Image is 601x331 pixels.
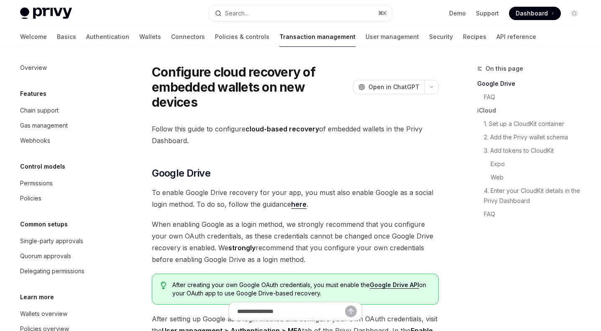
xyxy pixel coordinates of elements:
[353,80,425,94] button: Open in ChatGPT
[57,27,76,47] a: Basics
[225,8,248,18] div: Search...
[13,118,120,133] a: Gas management
[20,266,84,276] div: Delegating permissions
[449,9,466,18] a: Demo
[20,121,68,131] div: Gas management
[13,103,120,118] a: Chain support
[20,27,47,47] a: Welcome
[20,162,65,172] h5: Control models
[378,10,387,17] span: ⌘ K
[484,184,588,208] a: 4. Enter your CloudKit details in the Privy Dashboard
[20,178,53,188] div: Permissions
[509,7,561,20] a: Dashboard
[484,208,588,221] a: FAQ
[279,27,355,47] a: Transaction management
[161,282,166,289] svg: Tip
[13,60,120,75] a: Overview
[13,249,120,264] a: Quorum approvals
[172,281,430,298] span: After creating your own Google OAuth credentials, you must enable the on your OAuth app to use Go...
[13,191,120,206] a: Policies
[20,219,68,229] h5: Common setups
[484,144,588,157] a: 3. Add tokens to CloudKit
[246,125,319,133] strong: cloud-based recovery
[486,64,523,74] span: On this page
[20,251,71,261] div: Quorum approvals
[291,200,307,209] a: here
[516,9,548,18] span: Dashboard
[13,306,120,321] a: Wallets overview
[20,309,67,319] div: Wallets overview
[429,27,453,47] a: Security
[484,131,588,144] a: 2. Add the Privy wallet schema
[215,27,269,47] a: Policies & controls
[20,136,50,146] div: Webhooks
[20,63,47,73] div: Overview
[139,27,161,47] a: Wallets
[209,6,391,21] button: Search...⌘K
[491,157,588,171] a: Expo
[476,9,499,18] a: Support
[568,7,581,20] button: Toggle dark mode
[228,244,256,252] strong: strongly
[152,123,439,146] span: Follow this guide to configure of embedded wallets in the Privy Dashboard.
[496,27,536,47] a: API reference
[86,27,129,47] a: Authentication
[484,90,588,104] a: FAQ
[491,171,588,184] a: Web
[20,8,72,19] img: light logo
[13,233,120,249] a: Single-party approvals
[345,305,357,317] button: Send message
[366,27,419,47] a: User management
[152,187,439,210] span: To enable Google Drive recovery for your app, you must also enable Google as a social login metho...
[477,77,588,90] a: Google Drive
[484,117,588,131] a: 1. Set up a CloudKit container
[20,193,41,203] div: Policies
[152,167,210,180] span: Google Drive
[20,105,59,115] div: Chain support
[20,89,46,99] h5: Features
[152,218,439,265] span: When enabling Google as a login method, we strongly recommend that you configure your own OAuth c...
[477,104,588,117] a: iCloud
[13,176,120,191] a: Permissions
[20,236,83,246] div: Single-party approvals
[463,27,486,47] a: Recipes
[370,281,419,289] a: Google Drive API
[368,83,419,91] span: Open in ChatGPT
[13,264,120,279] a: Delegating permissions
[20,292,54,302] h5: Learn more
[171,27,205,47] a: Connectors
[152,64,350,110] h1: Configure cloud recovery of embedded wallets on new devices
[13,133,120,148] a: Webhooks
